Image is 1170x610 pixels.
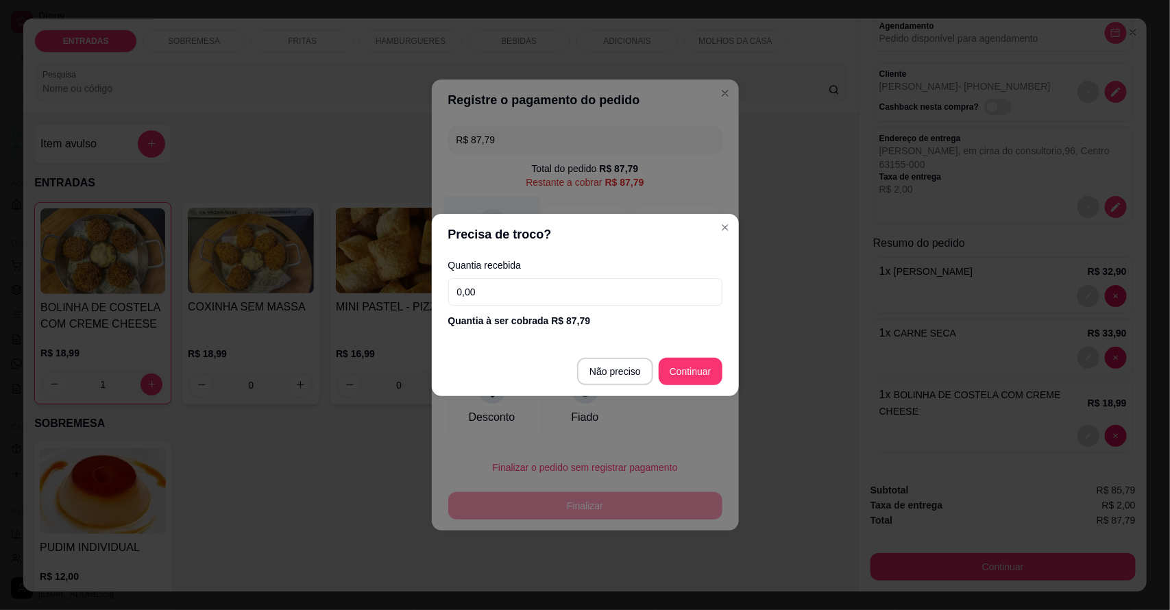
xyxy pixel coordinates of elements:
[448,260,722,270] label: Quantia recebida
[448,314,722,328] div: Quantia à ser cobrada R$ 87,79
[714,217,736,239] button: Close
[431,214,738,255] header: Precisa de troco?
[659,358,722,385] button: Continuar
[577,358,653,385] button: Não preciso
